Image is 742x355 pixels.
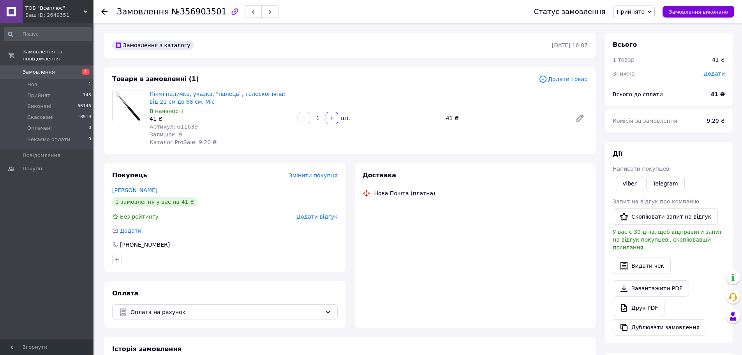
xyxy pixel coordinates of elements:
span: В наявності [150,108,183,114]
span: Скасовані [27,114,54,121]
div: Повернутися назад [101,8,108,16]
span: 1 [88,81,91,88]
span: Чекаємо оплати [27,136,70,143]
span: Замовлення та повідомлення [23,48,93,62]
span: 18919 [78,114,91,121]
div: 41 ₴ [150,115,291,123]
time: [DATE] 16:07 [552,42,588,48]
span: Залишок: 9 [150,131,182,138]
button: Видати чек [613,258,671,274]
div: шт. [339,114,351,122]
div: 1 замовлення у вас на 41 ₴ [112,197,197,207]
a: Друк PDF [613,300,664,316]
span: Без рейтингу [120,214,159,220]
a: Telegram [646,176,684,191]
span: Комісія за замовлення [613,118,677,124]
span: Доставка [363,171,397,179]
span: Дії [613,150,622,157]
span: 1 товар [613,57,634,63]
div: Ваш ID: 2649351 [25,12,93,19]
div: 41 ₴ [443,113,569,124]
span: Повідомлення [23,152,60,159]
b: 41 ₴ [711,91,725,97]
span: Оплата на рахунок [130,308,322,316]
span: Нові [27,81,39,88]
a: Завантажити PDF [613,280,689,297]
span: Оплата [112,290,138,297]
span: Всього до сплати [613,91,663,97]
span: Покупець [112,171,147,179]
img: Пікмі паличка, указка, "палець", телескопічна: від 21 см до 68 см, Mic [113,90,143,121]
span: Товари в замовленні (1) [112,75,199,83]
span: У вас є 30 днів, щоб відправити запит на відгук покупцеві, скопіювавши посилання. [613,229,722,251]
span: Замовлення [23,69,55,76]
span: Прийнято [617,9,645,15]
div: [PHONE_NUMBER] [119,241,171,249]
span: Замовлення [117,7,169,16]
span: 66146 [78,103,91,110]
span: №356903501 [171,7,227,16]
div: Замовлення з каталогу [112,41,194,50]
span: Всього [613,41,637,48]
a: [PERSON_NAME] [112,187,157,193]
span: Написати покупцеві [613,166,671,172]
span: Додати [120,228,141,234]
span: Змінити покупця [289,172,338,178]
div: 41 ₴ [712,56,725,64]
span: 9.20 ₴ [707,118,725,124]
div: Нова Пошта (платна) [372,189,437,197]
button: Дублювати замовлення [613,319,706,336]
a: Пікмі паличка, указка, "палець", телескопічна: від 21 см до 68 см, Mic [150,91,285,105]
span: 0 [88,125,91,132]
span: Замовлення виконано [669,9,728,15]
div: Статус замовлення [534,8,606,16]
button: Замовлення виконано [663,6,734,18]
span: Додати [703,71,725,77]
span: Покупці [23,165,44,172]
span: 143 [83,92,91,99]
span: Прийняті [27,92,51,99]
input: Пошук [4,27,92,41]
span: Історія замовлення [112,345,182,353]
span: Каталог ProSale: 9.20 ₴ [150,139,217,145]
a: Редагувати [572,110,588,126]
span: Виконані [27,103,51,110]
span: 0 [88,136,91,143]
span: 1 [82,69,90,75]
span: Запит на відгук про компанію [613,198,699,205]
span: Додати товар [539,75,588,83]
span: Оплачені [27,125,52,132]
a: Viber [616,176,643,191]
span: Знижка [613,71,635,77]
span: Додати відгук [296,214,337,220]
button: Скопіювати запит на відгук [613,208,718,225]
span: Артикул: 611639 [150,124,198,130]
span: ТОВ "Всеплюс" [25,5,84,12]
